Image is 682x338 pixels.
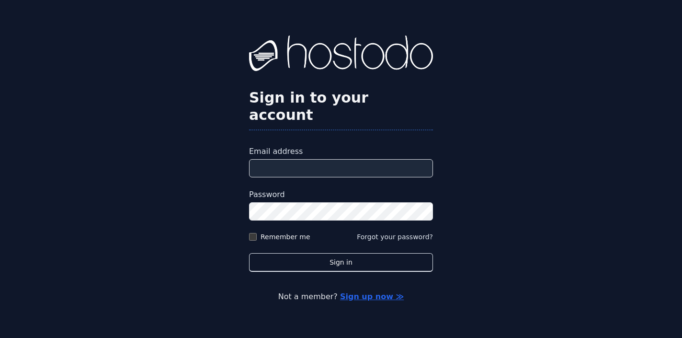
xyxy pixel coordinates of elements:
label: Password [249,189,433,200]
img: Hostodo [249,35,433,74]
h2: Sign in to your account [249,89,433,124]
label: Remember me [261,232,310,242]
button: Forgot your password? [357,232,433,242]
button: Sign in [249,253,433,272]
a: Sign up now ≫ [340,292,404,301]
label: Email address [249,146,433,157]
p: Not a member? [46,291,636,303]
